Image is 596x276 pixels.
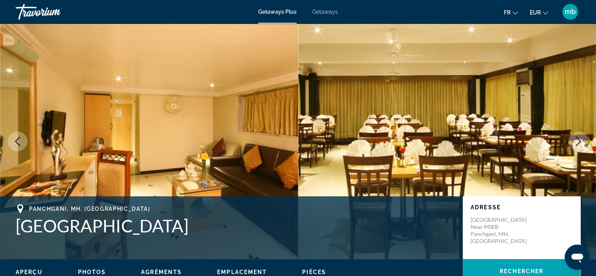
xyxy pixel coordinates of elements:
button: Agréments [141,269,182,276]
button: Change language [504,7,518,18]
button: Pièces [302,269,326,276]
span: Agréments [141,269,182,275]
span: Aperçu [16,269,43,275]
span: Emplacement [217,269,267,275]
p: [GEOGRAPHIC_DATA] Near MSEB Panchgani, MH, [GEOGRAPHIC_DATA] [471,216,533,245]
button: Aperçu [16,269,43,276]
span: fr [504,9,511,16]
button: User Menu [560,4,580,20]
button: Previous image [8,132,27,151]
button: Emplacement [217,269,267,276]
h1: [GEOGRAPHIC_DATA] [16,216,455,236]
button: Next image [569,132,588,151]
span: Pièces [302,269,326,275]
span: EUR [530,9,541,16]
button: Change currency [530,7,548,18]
iframe: Bouton de lancement de la fenêtre de messagerie [565,245,590,270]
a: Travorium [16,2,94,22]
span: mb [565,8,576,16]
span: Photos [78,269,106,275]
span: Panchgani, MH, [GEOGRAPHIC_DATA] [29,206,150,212]
span: Rechercher [500,268,543,274]
a: Getaways [312,9,338,15]
a: Getaways Plus [258,9,297,15]
p: Adresse [471,204,572,210]
button: Photos [78,269,106,276]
